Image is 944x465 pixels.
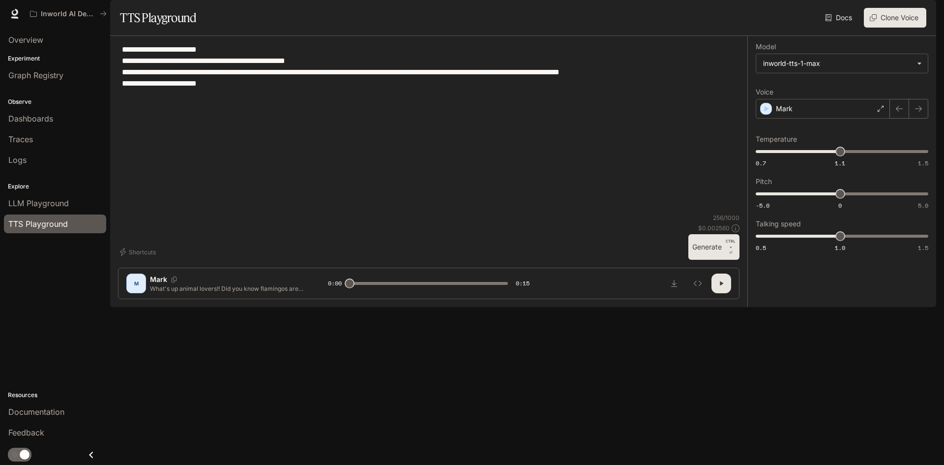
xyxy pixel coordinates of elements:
[918,201,928,210] span: 5.0
[776,104,793,114] p: Mark
[756,220,801,227] p: Talking speed
[756,201,769,210] span: -5.0
[328,279,342,288] span: 0:00
[120,8,196,28] h1: TTS Playground
[864,8,926,28] button: Clone Voice
[918,244,928,252] span: 1.5
[756,178,772,185] p: Pitch
[128,276,144,291] div: M
[118,244,160,260] button: Shortcuts
[664,274,684,293] button: Download audio
[516,279,530,288] span: 0:15
[26,4,111,24] button: All workspaces
[835,244,845,252] span: 1.0
[838,201,842,210] span: 0
[756,89,773,95] p: Voice
[726,238,736,256] p: ⏎
[688,234,739,260] button: GenerateCTRL +⏎
[41,10,96,18] p: Inworld AI Demos
[823,8,856,28] a: Docs
[756,43,776,50] p: Model
[756,136,797,143] p: Temperature
[688,274,708,293] button: Inspect
[835,159,845,167] span: 1.1
[756,54,928,73] div: inworld-tts-1-max
[918,159,928,167] span: 1.5
[756,244,766,252] span: 0.5
[756,159,766,167] span: 0.7
[150,284,304,293] p: What's up animal lovers!! Did you know flamingos are not born pink? They get their vibrant pink c...
[763,59,912,68] div: inworld-tts-1-max
[167,277,181,282] button: Copy Voice ID
[726,238,736,250] p: CTRL +
[150,275,167,284] p: Mark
